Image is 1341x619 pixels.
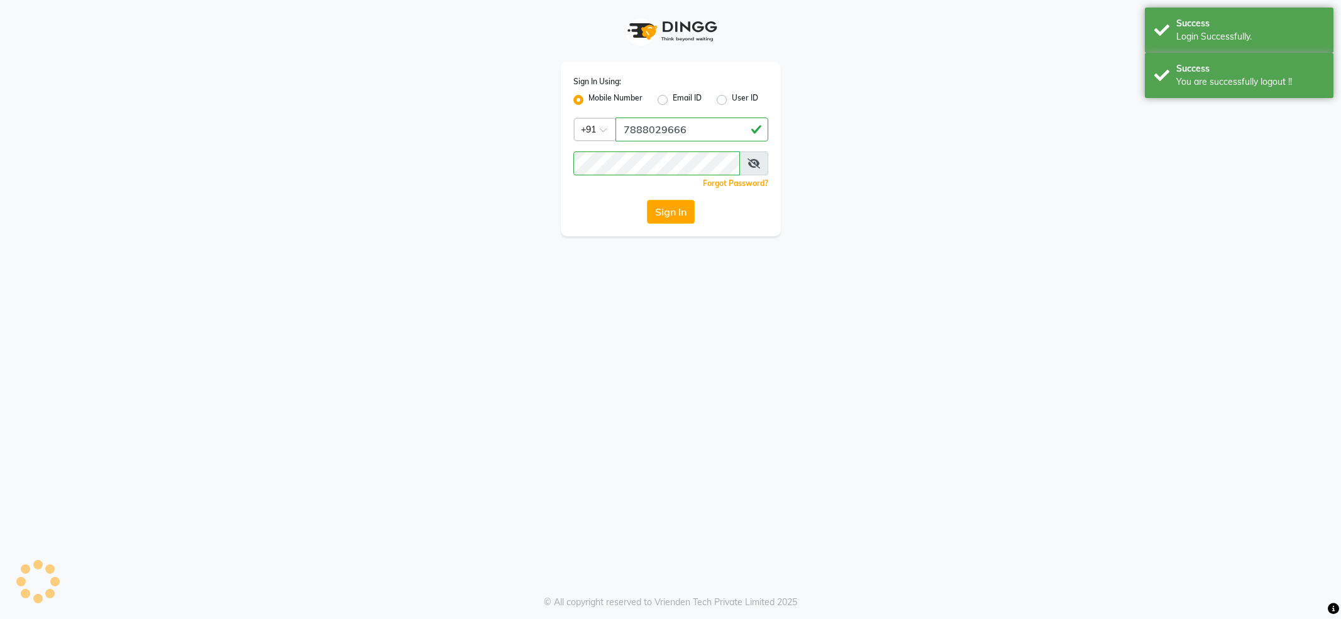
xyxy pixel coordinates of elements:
label: User ID [732,92,758,107]
input: Username [615,118,768,141]
label: Mobile Number [588,92,643,107]
img: logo1.svg [621,13,721,50]
div: Login Successfully. [1176,30,1324,43]
button: Sign In [647,200,695,224]
label: Sign In Using: [573,76,621,87]
a: Forgot Password? [703,178,768,188]
input: Username [573,151,740,175]
div: Success [1176,62,1324,75]
div: You are successfully logout !! [1176,75,1324,89]
label: Email ID [673,92,702,107]
div: Success [1176,17,1324,30]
